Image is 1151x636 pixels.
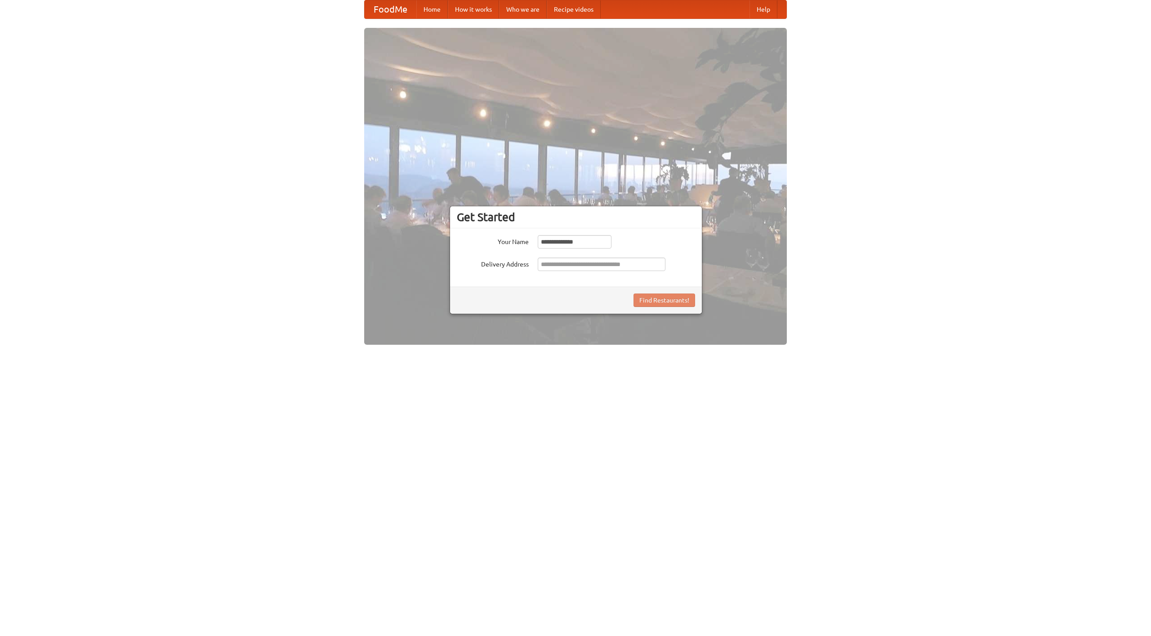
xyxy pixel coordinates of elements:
h3: Get Started [457,210,695,224]
a: How it works [448,0,499,18]
a: Who we are [499,0,547,18]
label: Delivery Address [457,258,529,269]
a: Recipe videos [547,0,601,18]
a: FoodMe [365,0,416,18]
label: Your Name [457,235,529,246]
a: Help [749,0,777,18]
a: Home [416,0,448,18]
button: Find Restaurants! [633,294,695,307]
